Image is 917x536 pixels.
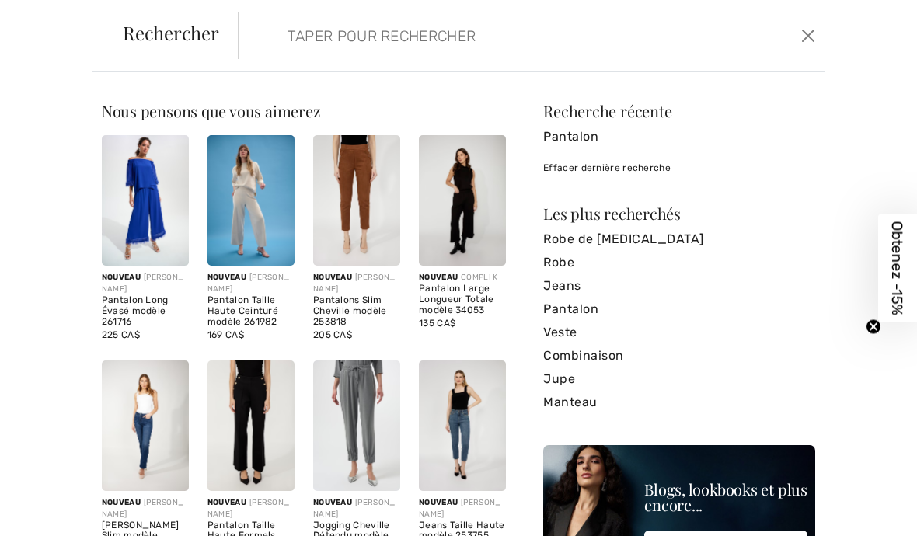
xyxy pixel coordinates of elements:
span: Nouveau [207,498,246,507]
div: [PERSON_NAME] [419,497,506,520]
span: Nous pensons que vous aimerez [102,100,321,121]
div: Pantalon Large Longueur Totale modèle 34053 [419,284,506,315]
div: Recherche récente [543,103,815,119]
div: Pantalon Taille Haute Ceinturé modèle 261982 [207,295,295,327]
button: Close teaser [866,319,881,335]
a: Robe [543,251,815,274]
div: Pantalons Slim Cheville modèle 253818 [313,295,400,327]
a: Combinaison [543,344,815,367]
img: Pantalon Long Évasé modèle 261716. Royal Sapphire 163 [102,135,189,266]
a: Pantalon [543,298,815,321]
img: Jogging Cheville Détendu modèle 254079. Grey melange [313,360,400,491]
span: Nouveau [313,498,352,507]
div: [PERSON_NAME] [102,272,189,295]
div: [PERSON_NAME] [313,272,400,295]
img: Pantalon Taille Haute Ceinturé modèle 261982. Birch melange [207,135,295,266]
span: 225 CA$ [102,329,140,340]
a: Manteau [543,391,815,414]
span: Nouveau [102,273,141,282]
div: [PERSON_NAME] [207,497,295,520]
button: Ferme [797,23,819,48]
a: Veste [543,321,815,344]
img: Jean Coupe Slim modèle 254923. Blue [102,360,189,491]
span: Nouveau [313,273,352,282]
div: COMPLI K [419,272,506,284]
span: Aide [36,11,67,25]
div: [PERSON_NAME] [313,497,400,520]
input: TAPER POUR RECHERCHER [276,12,667,59]
div: Effacer dernière recherche [543,161,815,175]
a: Robe de [MEDICAL_DATA] [543,228,815,251]
a: Jupe [543,367,815,391]
span: Nouveau [419,273,458,282]
a: Jeans [543,274,815,298]
img: Pantalon Large Longueur Totale modèle 34053. Black [419,135,506,266]
span: Nouveau [207,273,246,282]
img: Pantalons Slim Cheville modèle 253818. Camel [313,135,400,266]
span: 205 CA$ [313,329,352,340]
div: [PERSON_NAME] [102,497,189,520]
span: Rechercher [123,23,219,42]
div: [PERSON_NAME] [207,272,295,295]
span: Obtenez -15% [889,221,907,315]
img: Jeans Taille Haute modèle 253755. Blue [419,360,506,491]
span: Nouveau [102,498,141,507]
span: 169 CA$ [207,329,244,340]
a: Pantalon [543,125,815,148]
div: Les plus recherchés [543,206,815,221]
div: Obtenez -15%Close teaser [878,214,917,322]
img: Pantalon Taille Haute Formels modèle 254920. Black [207,360,295,491]
div: Blogs, lookbooks et plus encore... [644,482,807,513]
div: Pantalon Long Évasé modèle 261716 [102,295,189,327]
span: 135 CA$ [419,318,455,329]
span: Nouveau [419,498,458,507]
